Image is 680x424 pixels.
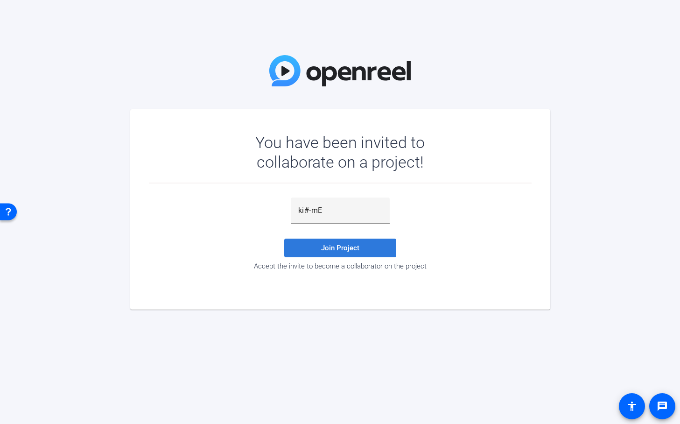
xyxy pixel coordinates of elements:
mat-icon: message [657,401,668,412]
img: OpenReel Logo [269,55,411,86]
span: Join Project [321,244,359,252]
div: Accept the invite to become a collaborator on the project [149,262,532,270]
input: Password [298,205,382,216]
button: Join Project [284,239,396,257]
mat-icon: accessibility [626,401,638,412]
div: You have been invited to collaborate on a project! [228,133,452,172]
